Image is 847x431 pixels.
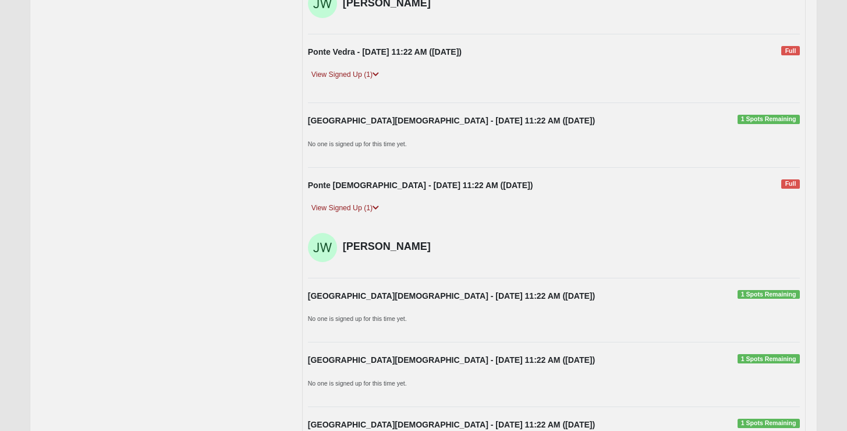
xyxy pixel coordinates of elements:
span: 1 Spots Remaining [738,419,800,428]
span: 1 Spots Remaining [738,354,800,363]
strong: [GEOGRAPHIC_DATA][DEMOGRAPHIC_DATA] - [DATE] 11:22 AM ([DATE]) [308,291,595,301]
h4: [PERSON_NAME] [343,241,460,253]
span: Full [781,46,799,55]
img: Jason Weilage [308,233,337,262]
a: View Signed Up (1) [308,202,382,214]
small: No one is signed up for this time yet. [308,380,407,387]
strong: [GEOGRAPHIC_DATA][DEMOGRAPHIC_DATA] - [DATE] 11:22 AM ([DATE]) [308,420,595,429]
small: No one is signed up for this time yet. [308,315,407,322]
small: No one is signed up for this time yet. [308,140,407,147]
span: 1 Spots Remaining [738,115,800,124]
strong: [GEOGRAPHIC_DATA][DEMOGRAPHIC_DATA] - [DATE] 11:22 AM ([DATE]) [308,355,595,365]
span: 1 Spots Remaining [738,290,800,299]
span: Full [781,179,799,189]
a: View Signed Up (1) [308,69,382,81]
strong: Ponte [DEMOGRAPHIC_DATA] - [DATE] 11:22 AM ([DATE]) [308,181,533,190]
strong: [GEOGRAPHIC_DATA][DEMOGRAPHIC_DATA] - [DATE] 11:22 AM ([DATE]) [308,116,595,125]
strong: Ponte Vedra - [DATE] 11:22 AM ([DATE]) [308,47,462,56]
